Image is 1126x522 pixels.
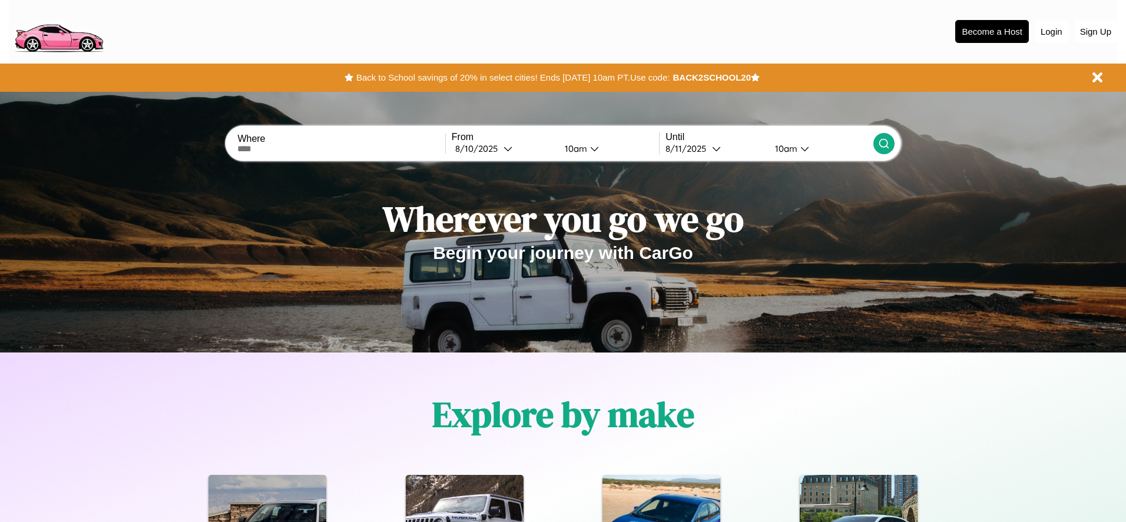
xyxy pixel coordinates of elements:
img: logo [9,6,108,55]
button: 10am [766,142,873,155]
button: Sign Up [1074,21,1117,42]
button: Login [1035,21,1068,42]
button: 10am [555,142,659,155]
button: 8/10/2025 [452,142,555,155]
h1: Explore by make [432,390,694,438]
div: 8 / 10 / 2025 [455,143,504,154]
button: Back to School savings of 20% in select cities! Ends [DATE] 10am PT.Use code: [353,69,673,86]
div: 8 / 11 / 2025 [665,143,712,154]
div: 10am [559,143,590,154]
b: BACK2SCHOOL20 [673,72,751,82]
label: Where [237,134,445,144]
button: Become a Host [955,20,1029,43]
div: 10am [769,143,800,154]
label: From [452,132,659,142]
label: Until [665,132,873,142]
